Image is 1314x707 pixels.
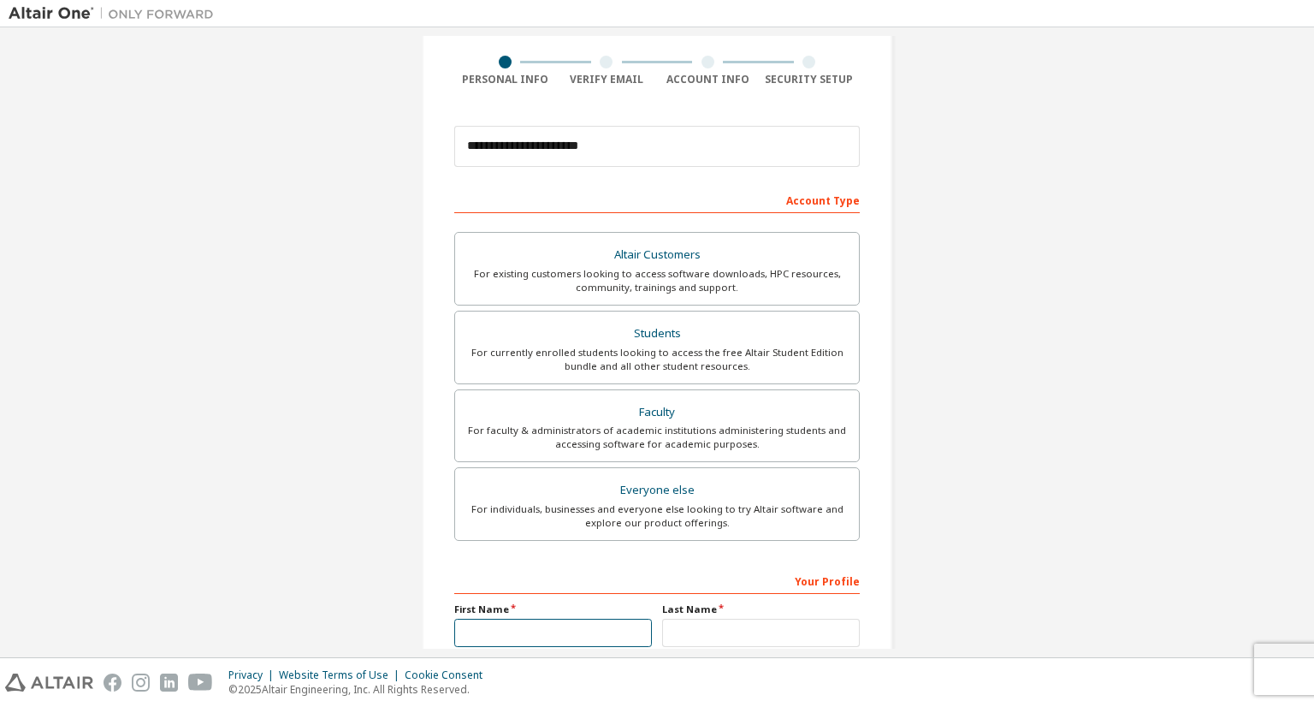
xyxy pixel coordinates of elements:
[228,668,279,682] div: Privacy
[465,424,849,451] div: For faculty & administrators of academic institutions administering students and accessing softwa...
[454,186,860,213] div: Account Type
[9,5,222,22] img: Altair One
[132,674,150,692] img: instagram.svg
[454,603,652,616] label: First Name
[465,346,849,373] div: For currently enrolled students looking to access the free Altair Student Edition bundle and all ...
[662,603,860,616] label: Last Name
[465,502,849,530] div: For individuals, businesses and everyone else looking to try Altair software and explore our prod...
[454,73,556,86] div: Personal Info
[556,73,658,86] div: Verify Email
[759,73,861,86] div: Security Setup
[657,73,759,86] div: Account Info
[188,674,213,692] img: youtube.svg
[454,567,860,594] div: Your Profile
[465,401,849,425] div: Faculty
[228,682,493,697] p: © 2025 Altair Engineering, Inc. All Rights Reserved.
[279,668,405,682] div: Website Terms of Use
[465,267,849,294] div: For existing customers looking to access software downloads, HPC resources, community, trainings ...
[405,668,493,682] div: Cookie Consent
[465,243,849,267] div: Altair Customers
[160,674,178,692] img: linkedin.svg
[104,674,121,692] img: facebook.svg
[465,478,849,502] div: Everyone else
[5,674,93,692] img: altair_logo.svg
[465,322,849,346] div: Students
